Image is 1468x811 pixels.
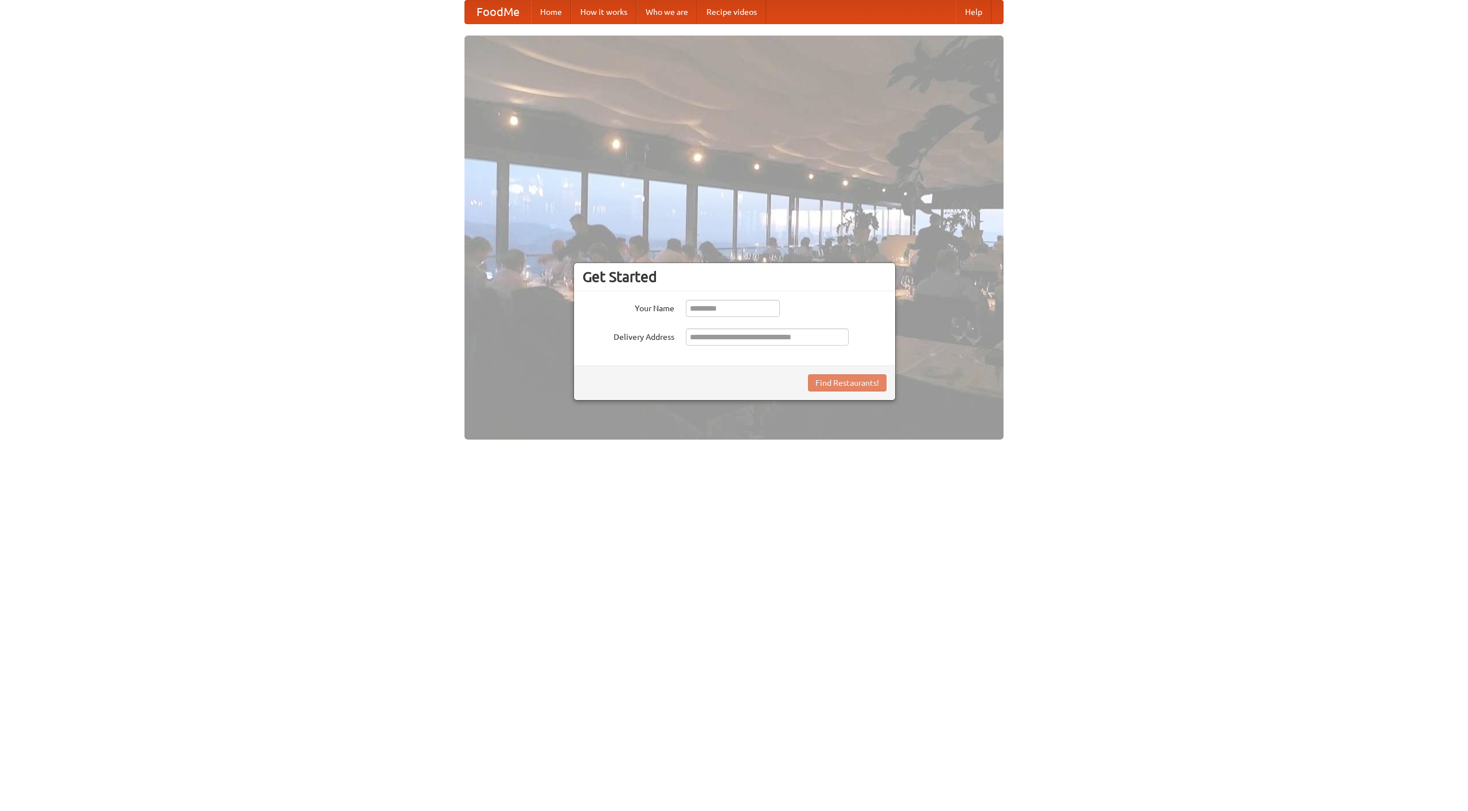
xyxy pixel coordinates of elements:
h3: Get Started [583,268,887,285]
label: Your Name [583,300,674,314]
a: FoodMe [465,1,531,23]
a: Who we are [637,1,697,23]
a: Home [531,1,571,23]
a: Recipe videos [697,1,766,23]
a: How it works [571,1,637,23]
a: Help [956,1,991,23]
label: Delivery Address [583,328,674,343]
button: Find Restaurants! [808,374,887,391]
